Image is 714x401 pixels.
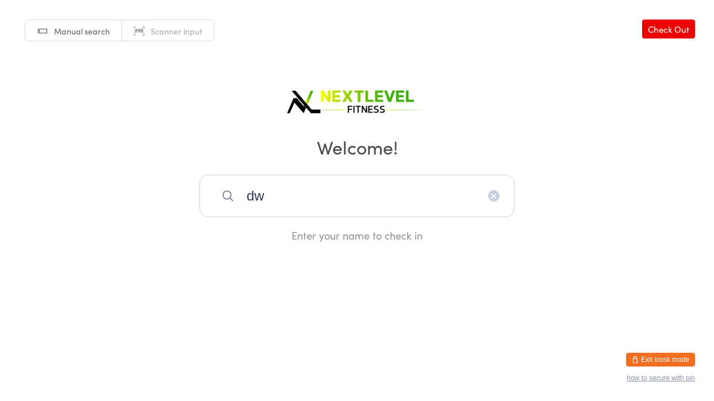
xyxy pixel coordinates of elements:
[626,353,695,367] button: Exit kiosk mode
[627,374,695,382] button: how to secure with pin
[151,25,202,37] span: Scanner input
[642,20,695,38] a: Check Out
[11,134,703,160] h2: Welcome!
[199,175,515,217] input: Search
[285,80,429,118] img: Next Level Fitness
[199,228,515,242] div: Enter your name to check in
[54,25,110,37] span: Manual search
